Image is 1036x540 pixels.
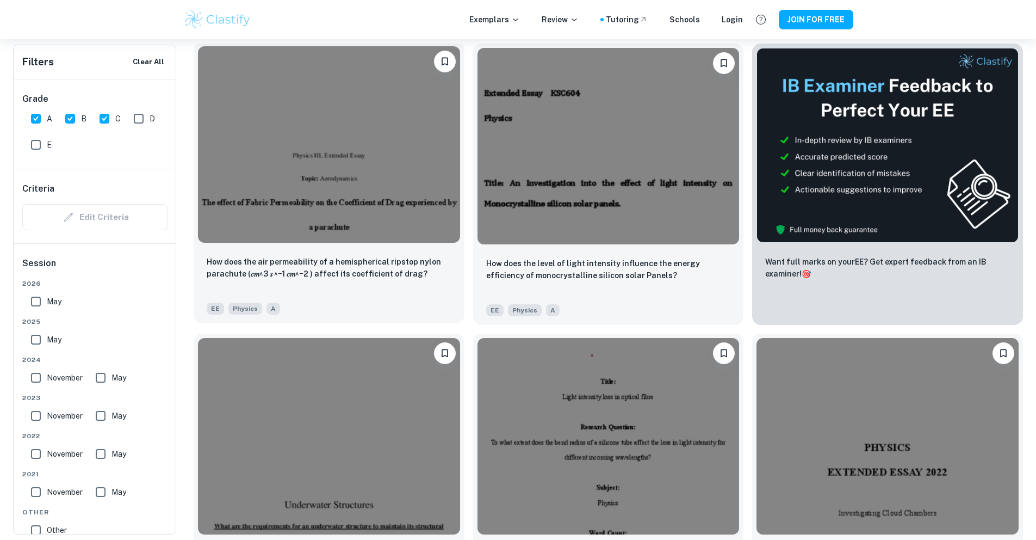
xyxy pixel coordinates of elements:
span: A [47,113,52,125]
span: C [115,113,121,125]
span: May [111,486,126,498]
button: Please log in to bookmark exemplars [992,342,1014,364]
a: Tutoring [606,14,648,26]
img: Physics EE example thumbnail: To what extent does the bend radius of a [477,338,740,535]
img: Clastify logo [183,9,252,30]
p: Review [542,14,579,26]
p: Exemplars [469,14,520,26]
span: 2022 [22,431,168,441]
span: November [47,486,83,498]
span: B [81,113,86,125]
button: Please log in to bookmark exemplars [713,342,735,364]
button: Clear All [130,54,167,70]
span: Other [22,507,168,517]
span: May [111,410,126,422]
img: Physics EE example thumbnail: To what extent do cloud chambers effecti [756,338,1019,535]
a: Please log in to bookmark exemplarsHow does the level of light intensity influence the energy eff... [473,44,744,325]
span: May [47,334,61,346]
span: A [546,304,560,316]
img: Physics EE example thumbnail: How does the air permeability of a hemis [198,46,460,243]
span: Other [47,524,67,536]
span: 2023 [22,393,168,403]
span: E [47,139,52,151]
span: 2026 [22,279,168,289]
span: D [150,113,155,125]
button: Please log in to bookmark exemplars [434,342,456,364]
span: November [47,372,83,384]
a: ThumbnailWant full marks on yourEE? Get expert feedback from an IB examiner! [752,44,1023,325]
span: A [266,303,280,315]
span: Physics [508,304,542,316]
span: November [47,448,83,460]
a: Please log in to bookmark exemplarsHow does the air permeability of a hemispherical ripstop nylon... [194,44,464,325]
span: 2024 [22,355,168,365]
div: Criteria filters are unavailable when searching by topic [22,204,168,230]
span: 2025 [22,317,168,327]
span: Physics [228,303,262,315]
button: Please log in to bookmark exemplars [434,51,456,72]
span: May [111,448,126,460]
p: How does the air permeability of a hemispherical ripstop nylon parachute (𝑐𝑚^3 𝑠 ^−1 𝑐𝑚^−2 ) affe... [207,256,451,280]
span: 🎯 [802,269,811,278]
button: Please log in to bookmark exemplars [713,52,735,74]
p: How does the level of light intensity influence the energy efficiency of monocrystalline silicon ... [486,257,731,281]
h6: Grade [22,93,168,106]
span: EE [486,304,504,316]
span: EE [207,303,224,315]
p: Want full marks on your EE ? Get expert feedback from an IB examiner! [765,256,1010,280]
h6: Session [22,257,168,279]
img: Physics EE example thumbnail: EE Physics - What are the requirements f [198,338,460,535]
span: May [111,372,126,384]
a: Schools [669,14,700,26]
button: Help and Feedback [752,10,770,29]
h6: Criteria [22,182,54,195]
img: Thumbnail [756,48,1019,243]
span: November [47,410,83,422]
h6: Filters [22,54,54,70]
span: 2021 [22,469,168,479]
button: JOIN FOR FREE [779,10,853,29]
img: Physics EE example thumbnail: How does the level of light intensity in [477,48,740,244]
a: Login [722,14,743,26]
span: May [47,296,61,308]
